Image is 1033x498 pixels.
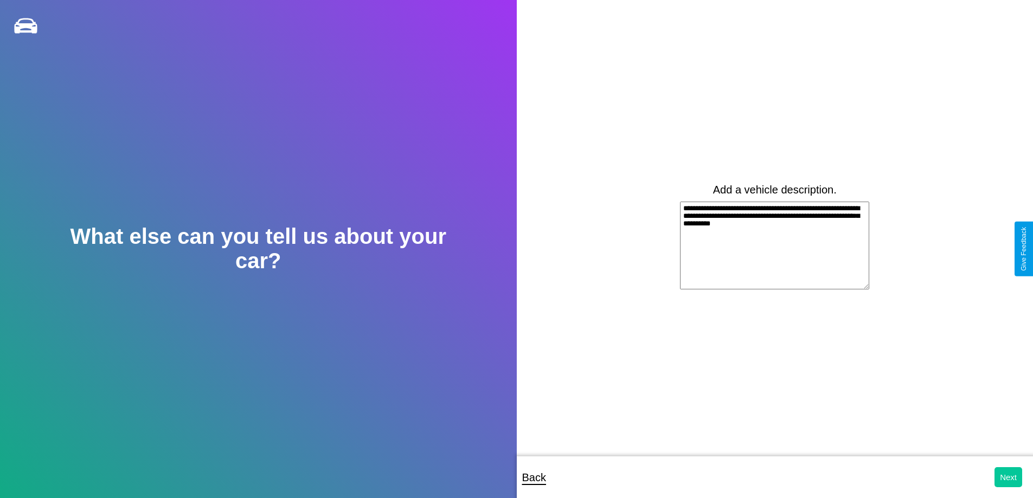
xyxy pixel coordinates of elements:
[1020,227,1028,271] div: Give Feedback
[52,224,465,273] h2: What else can you tell us about your car?
[713,184,837,196] label: Add a vehicle description.
[522,468,546,487] p: Back
[994,467,1022,487] button: Next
